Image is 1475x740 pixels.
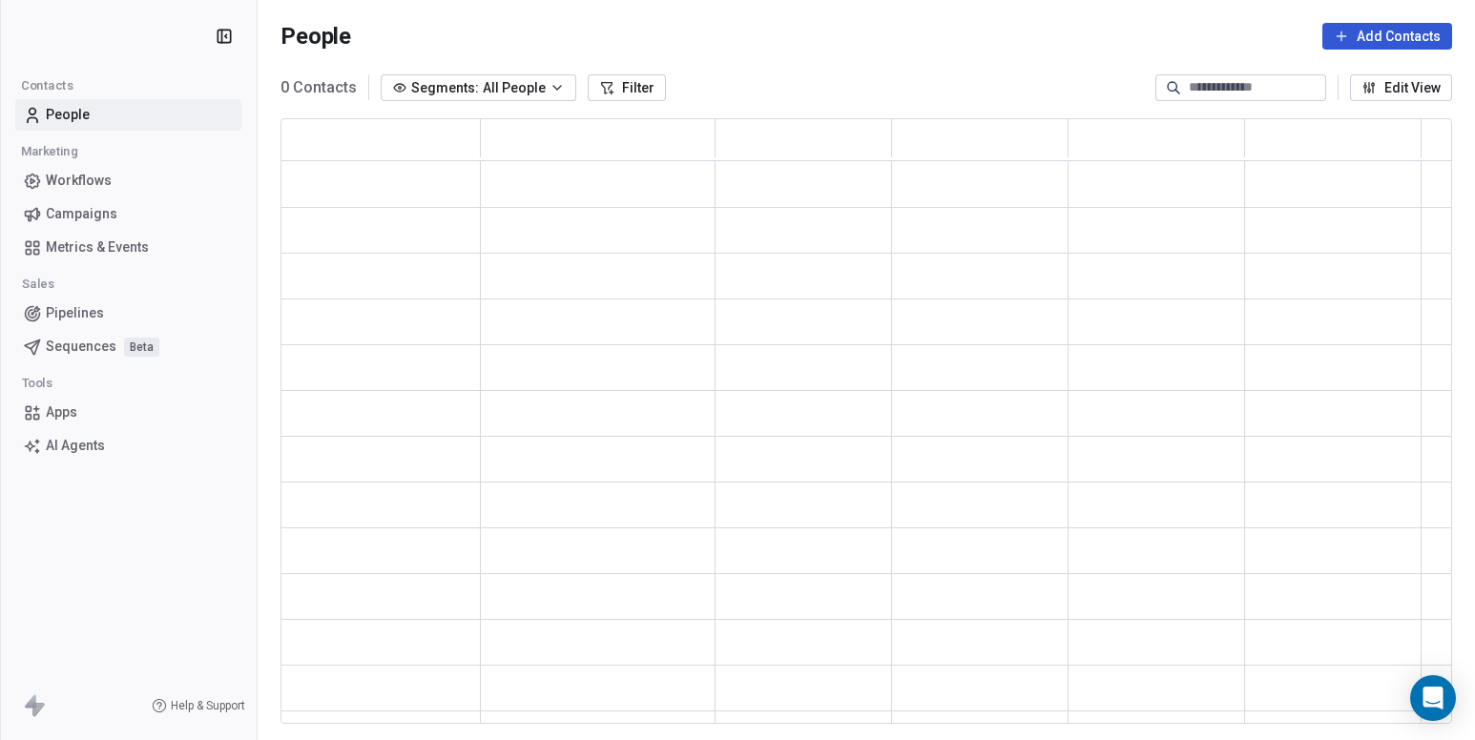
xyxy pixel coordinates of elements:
[46,204,117,224] span: Campaigns
[483,78,546,98] span: All People
[13,369,61,398] span: Tools
[1410,675,1456,721] div: Open Intercom Messenger
[1322,23,1452,50] button: Add Contacts
[46,303,104,323] span: Pipelines
[124,338,159,357] span: Beta
[15,397,241,428] a: Apps
[15,331,241,362] a: SequencesBeta
[411,78,479,98] span: Segments:
[12,72,82,100] span: Contacts
[15,430,241,462] a: AI Agents
[588,74,666,101] button: Filter
[46,237,149,257] span: Metrics & Events
[46,337,116,357] span: Sequences
[171,698,245,713] span: Help & Support
[15,198,241,230] a: Campaigns
[280,76,357,99] span: 0 Contacts
[46,171,112,191] span: Workflows
[15,99,241,131] a: People
[15,232,241,263] a: Metrics & Events
[1350,74,1452,101] button: Edit View
[46,402,77,422] span: Apps
[15,298,241,329] a: Pipelines
[12,137,86,166] span: Marketing
[280,22,351,51] span: People
[13,270,63,298] span: Sales
[15,165,241,196] a: Workflows
[152,698,245,713] a: Help & Support
[46,436,105,456] span: AI Agents
[46,105,90,125] span: People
